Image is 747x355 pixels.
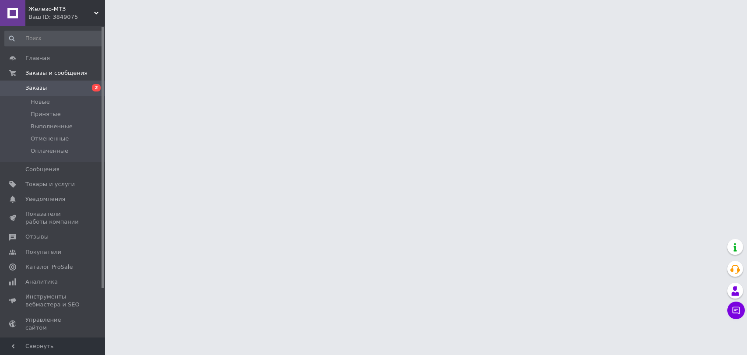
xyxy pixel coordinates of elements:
[25,54,50,62] span: Главная
[31,135,69,143] span: Отмененные
[31,98,50,106] span: Новые
[31,147,68,155] span: Оплаченные
[31,110,61,118] span: Принятые
[727,302,745,319] button: Чат с покупателем
[25,84,47,92] span: Заказы
[25,278,58,286] span: Аналитика
[25,210,81,226] span: Показатели работы компании
[4,31,103,46] input: Поиск
[28,5,94,13] span: Железо-МТЗ
[25,195,65,203] span: Уведомления
[28,13,105,21] div: Ваш ID: 3849075
[31,123,73,130] span: Выполненные
[25,316,81,332] span: Управление сайтом
[25,180,75,188] span: Товары и услуги
[25,69,88,77] span: Заказы и сообщения
[25,248,61,256] span: Покупатели
[25,263,73,271] span: Каталог ProSale
[25,165,60,173] span: Сообщения
[25,233,49,241] span: Отзывы
[25,293,81,309] span: Инструменты вебмастера и SEO
[92,84,101,91] span: 2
